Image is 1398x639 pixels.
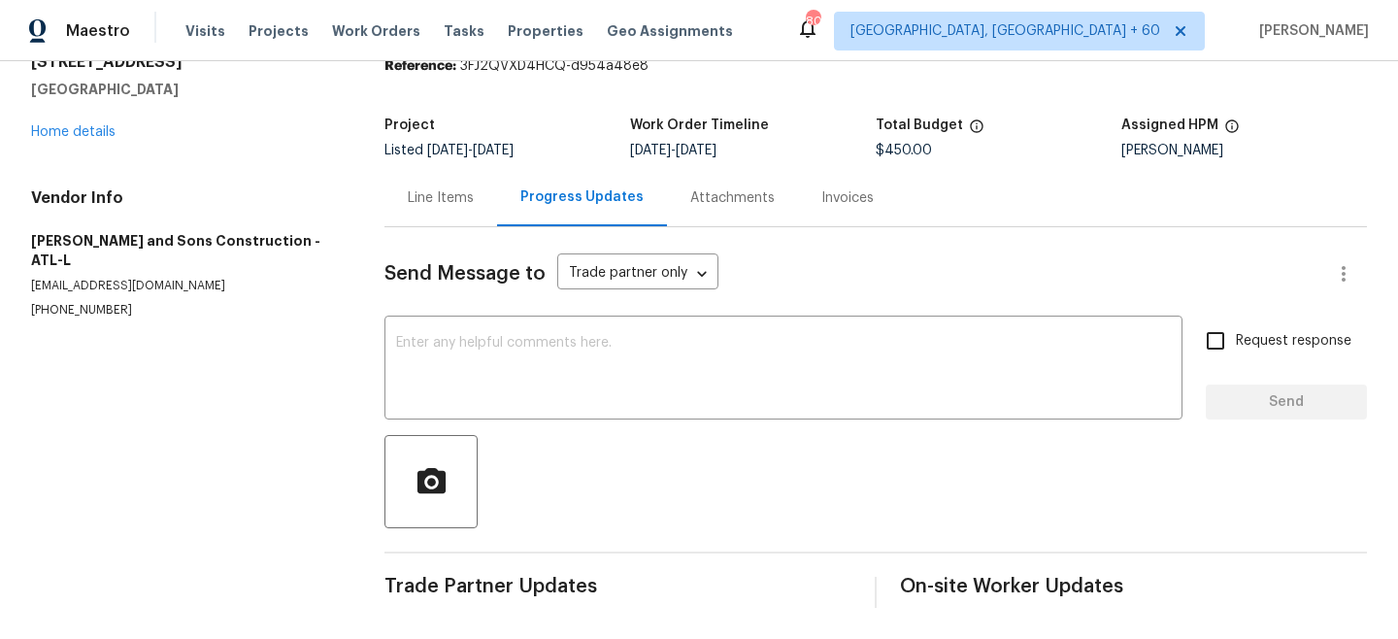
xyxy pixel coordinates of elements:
[31,302,338,319] p: [PHONE_NUMBER]
[408,188,474,208] div: Line Items
[850,21,1160,41] span: [GEOGRAPHIC_DATA], [GEOGRAPHIC_DATA] + 60
[1121,144,1367,157] div: [PERSON_NAME]
[806,12,819,31] div: 800
[690,188,775,208] div: Attachments
[384,577,851,596] span: Trade Partner Updates
[876,118,963,132] h5: Total Budget
[1121,118,1218,132] h5: Assigned HPM
[384,56,1367,76] div: 3FJ2QVXD4HCQ-d954a48e8
[630,118,769,132] h5: Work Order Timeline
[384,59,456,73] b: Reference:
[557,258,718,290] div: Trade partner only
[444,24,484,38] span: Tasks
[1251,21,1369,41] span: [PERSON_NAME]
[384,264,546,284] span: Send Message to
[607,21,733,41] span: Geo Assignments
[876,144,932,157] span: $450.00
[473,144,514,157] span: [DATE]
[249,21,309,41] span: Projects
[427,144,468,157] span: [DATE]
[630,144,716,157] span: -
[384,118,435,132] h5: Project
[508,21,583,41] span: Properties
[31,52,338,72] h2: [STREET_ADDRESS]
[676,144,716,157] span: [DATE]
[332,21,420,41] span: Work Orders
[520,187,644,207] div: Progress Updates
[185,21,225,41] span: Visits
[31,80,338,99] h5: [GEOGRAPHIC_DATA]
[821,188,874,208] div: Invoices
[31,231,338,270] h5: [PERSON_NAME] and Sons Construction - ATL-L
[1224,118,1240,144] span: The hpm assigned to this work order.
[66,21,130,41] span: Maestro
[31,125,116,139] a: Home details
[31,188,338,208] h4: Vendor Info
[384,144,514,157] span: Listed
[630,144,671,157] span: [DATE]
[969,118,984,144] span: The total cost of line items that have been proposed by Opendoor. This sum includes line items th...
[900,577,1367,596] span: On-site Worker Updates
[31,278,338,294] p: [EMAIL_ADDRESS][DOMAIN_NAME]
[1236,331,1351,352] span: Request response
[427,144,514,157] span: -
